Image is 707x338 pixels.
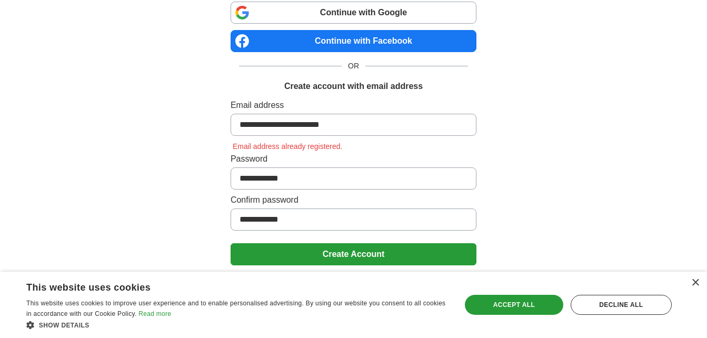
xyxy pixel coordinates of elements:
span: Email address already registered. [231,142,345,151]
div: Close [691,279,699,287]
span: OR [342,61,365,72]
a: Continue with Facebook [231,30,476,52]
label: Email address [231,99,476,112]
div: Decline all [571,295,672,315]
a: Read more, opens a new window [138,310,171,317]
div: Accept all [465,295,563,315]
button: Create Account [231,243,476,265]
div: Show details [26,320,448,330]
div: This website uses cookies [26,278,422,294]
span: This website uses cookies to improve user experience and to enable personalised advertising. By u... [26,300,445,317]
h1: Create account with email address [284,80,423,93]
label: Password [231,153,476,165]
span: Show details [39,322,89,329]
a: Continue with Google [231,2,476,24]
label: Confirm password [231,194,476,206]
